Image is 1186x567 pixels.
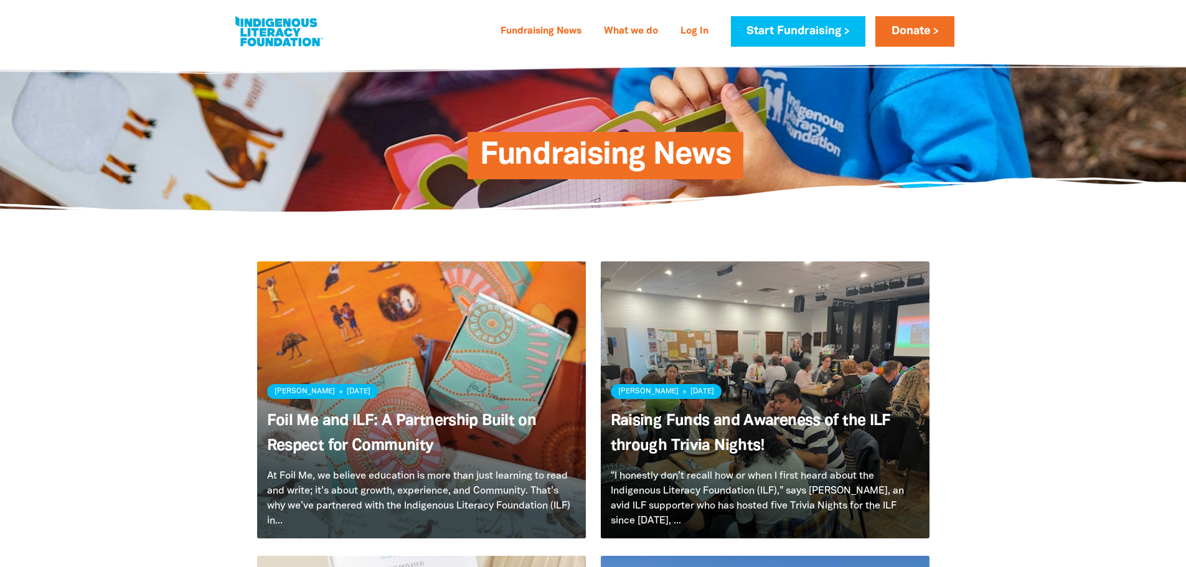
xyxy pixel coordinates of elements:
span: Fundraising News [480,141,731,179]
a: What we do [596,22,666,42]
a: Fundraising News [493,22,589,42]
a: Raising Funds and Awareness of the ILF through Trivia Nights! [611,414,891,453]
a: Start Fundraising [731,16,865,47]
a: Log In [673,22,716,42]
a: Donate [875,16,954,47]
a: Foil Me and ILF: A Partnership Built on Respect for Community [267,414,537,453]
